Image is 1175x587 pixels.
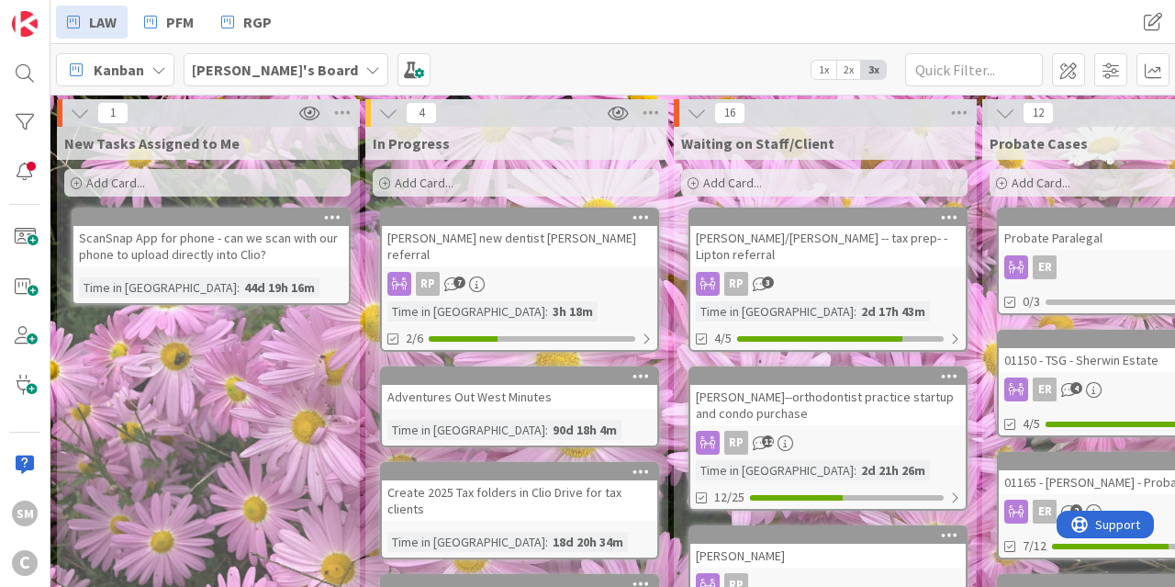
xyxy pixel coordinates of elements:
div: ScanSnap App for phone - can we scan with our phone to upload directly into Clio? [73,209,349,266]
div: Adventures Out West Minutes [382,368,657,409]
span: : [854,301,856,322]
span: In Progress [373,134,450,152]
div: [PERSON_NAME] new dentist [PERSON_NAME] referral [382,226,657,266]
div: Time in [GEOGRAPHIC_DATA] [79,277,237,298]
div: [PERSON_NAME] new dentist [PERSON_NAME] referral [382,209,657,266]
div: ER [1033,378,1057,401]
div: 44d 19h 16m [240,277,319,298]
span: : [545,301,548,322]
span: 16 [714,102,745,124]
span: Add Card... [395,175,453,191]
span: 7/12 [1023,536,1046,556]
div: Time in [GEOGRAPHIC_DATA] [696,301,854,322]
input: Quick Filter... [905,53,1043,86]
a: Create 2025 Tax folders in Clio Drive for tax clientsTime in [GEOGRAPHIC_DATA]:18d 20h 34m [380,462,659,559]
div: [PERSON_NAME] [690,544,966,568]
span: PFM [166,11,194,33]
span: 4 [1070,382,1082,394]
span: Kanban [94,59,144,81]
a: PFM [133,6,205,39]
a: LAW [56,6,128,39]
span: : [854,460,856,480]
span: New Tasks Assigned to Me [64,134,240,152]
div: RP [690,431,966,455]
div: RP [382,272,657,296]
span: 12 [762,435,774,447]
span: LAW [89,11,117,33]
span: 2/6 [406,329,423,348]
div: RP [724,431,748,455]
div: RP [724,272,748,296]
span: 0/3 [1023,292,1040,311]
span: Probate Cases [990,134,1088,152]
span: Add Card... [1012,175,1070,191]
span: : [237,277,240,298]
div: [PERSON_NAME] [690,527,966,568]
span: Add Card... [703,175,762,191]
span: 4 [406,102,437,124]
a: Adventures Out West MinutesTime in [GEOGRAPHIC_DATA]:90d 18h 4m [380,367,659,447]
div: 90d 18h 4m [548,420,621,440]
span: 12/25 [714,488,744,507]
img: Visit kanbanzone.com [12,11,38,37]
div: 2d 17h 43m [856,301,930,322]
span: Add Card... [86,175,145,191]
div: [PERSON_NAME]--orthodontist practice startup and condo purchase [690,385,966,425]
div: Create 2025 Tax folders in Clio Drive for tax clients [382,480,657,521]
a: RGP [210,6,283,39]
div: Adventures Out West Minutes [382,385,657,409]
span: RGP [243,11,272,33]
div: 3h 18m [548,301,598,322]
a: [PERSON_NAME]--orthodontist practice startup and condo purchaseRPTime in [GEOGRAPHIC_DATA]:2d 21h... [688,367,968,511]
span: : [545,420,548,440]
div: ScanSnap App for phone - can we scan with our phone to upload directly into Clio? [73,226,349,266]
div: ER [1033,255,1057,279]
div: RP [416,272,440,296]
a: ScanSnap App for phone - can we scan with our phone to upload directly into Clio?Time in [GEOGRAP... [72,208,351,305]
div: C [12,550,38,576]
span: 1x [811,61,836,79]
div: [PERSON_NAME]/[PERSON_NAME] -- tax prep- - Lipton referral [690,209,966,266]
span: 3 [762,277,774,288]
span: 7 [453,277,465,288]
div: [PERSON_NAME]--orthodontist practice startup and condo purchase [690,368,966,425]
span: Waiting on Staff/Client [681,134,834,152]
div: 18d 20h 34m [548,532,628,552]
a: [PERSON_NAME] new dentist [PERSON_NAME] referralRPTime in [GEOGRAPHIC_DATA]:3h 18m2/6 [380,208,659,352]
span: Support [39,3,84,25]
span: : [545,532,548,552]
span: 4/5 [1023,414,1040,434]
div: Time in [GEOGRAPHIC_DATA] [387,420,545,440]
div: Time in [GEOGRAPHIC_DATA] [387,532,545,552]
span: 4/5 [714,329,732,348]
a: [PERSON_NAME]/[PERSON_NAME] -- tax prep- - Lipton referralRPTime in [GEOGRAPHIC_DATA]:2d 17h 43m4/5 [688,208,968,352]
div: Create 2025 Tax folders in Clio Drive for tax clients [382,464,657,521]
b: [PERSON_NAME]'s Board [192,61,358,79]
div: Time in [GEOGRAPHIC_DATA] [696,460,854,480]
span: 2x [836,61,861,79]
span: 12 [1023,102,1054,124]
div: ER [1033,500,1057,524]
span: 1 [97,102,129,124]
span: 2 [1070,504,1082,516]
div: Time in [GEOGRAPHIC_DATA] [387,301,545,322]
span: 3x [861,61,886,79]
div: SM [12,501,38,526]
div: RP [690,272,966,296]
div: 2d 21h 26m [856,460,930,480]
div: [PERSON_NAME]/[PERSON_NAME] -- tax prep- - Lipton referral [690,226,966,266]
